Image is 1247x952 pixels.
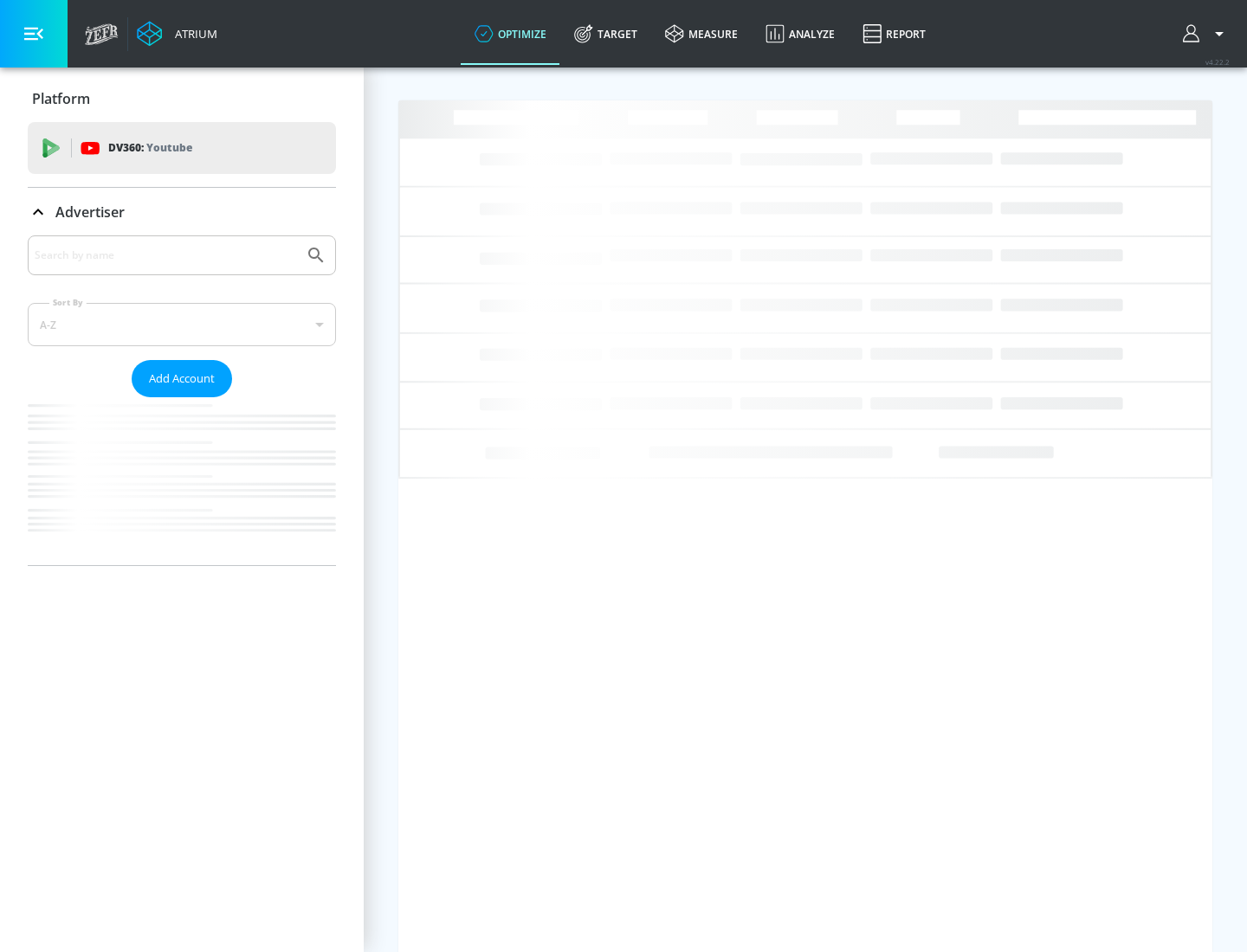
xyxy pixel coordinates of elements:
div: Platform [28,74,336,123]
div: Advertiser [28,188,336,236]
a: Target [560,3,651,65]
a: optimize [461,3,560,65]
p: Advertiser [55,203,125,222]
a: measure [651,3,752,65]
a: Atrium [137,21,217,47]
p: Platform [32,89,90,108]
div: A-Z [28,303,336,346]
button: Add Account [132,360,232,397]
a: Report [849,3,940,65]
div: Advertiser [28,235,336,565]
a: Analyze [752,3,849,65]
p: Youtube [146,138,192,157]
span: v 4.22.2 [1205,57,1230,67]
input: Search by name [35,244,297,267]
div: DV360: Youtube [28,122,336,174]
label: Sort By [49,297,87,308]
p: DV360: [108,138,192,158]
span: Add Account [149,369,215,389]
div: Atrium [168,26,217,42]
nav: list of Advertiser [28,397,336,565]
